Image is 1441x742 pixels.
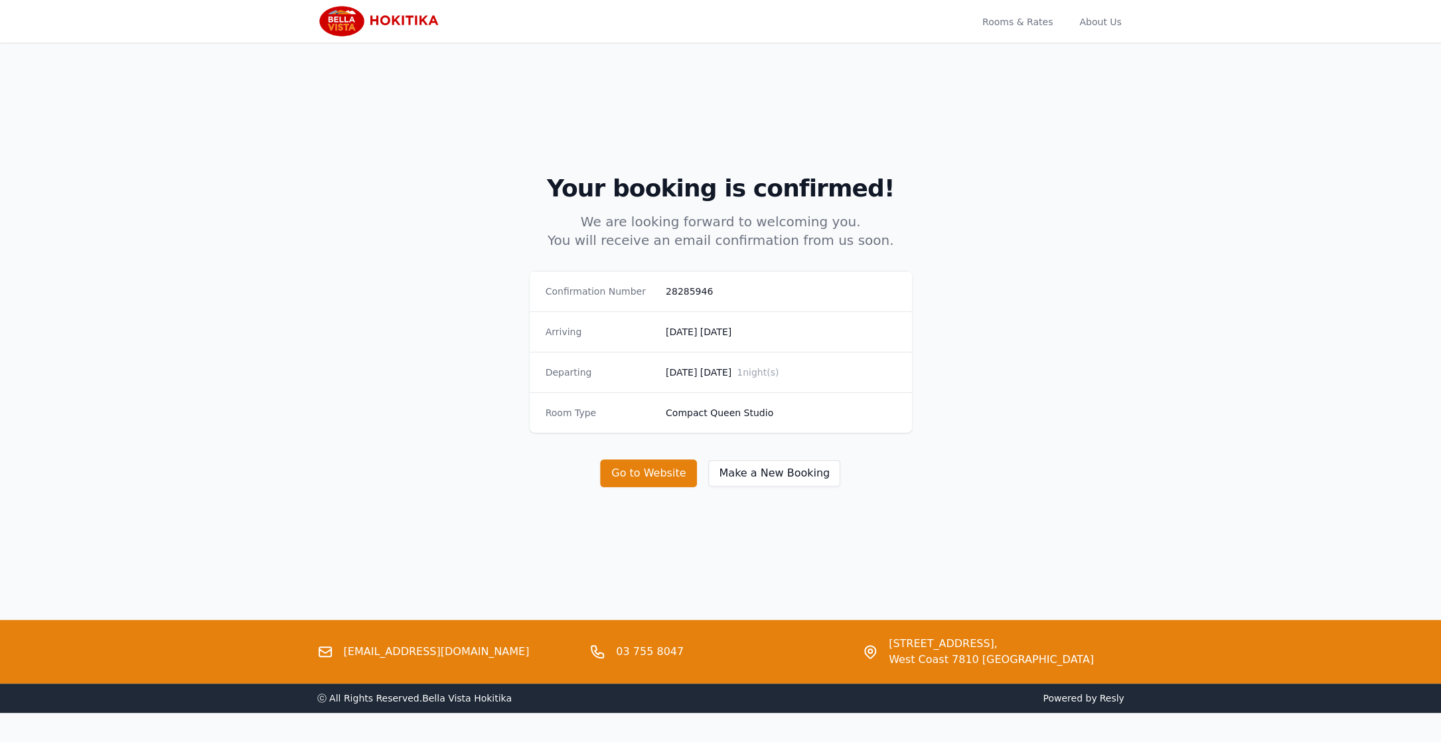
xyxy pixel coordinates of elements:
button: Make a New Booking [708,459,841,487]
dd: [DATE] [DATE] [666,366,896,379]
span: West Coast 7810 [GEOGRAPHIC_DATA] [889,652,1094,668]
span: ⓒ All Rights Reserved. Bella Vista Hokitika [317,693,512,704]
a: 03 755 8047 [616,644,684,660]
dt: Arriving [546,325,655,338]
h2: Your booking is confirmed! [331,175,1111,202]
dd: Compact Queen Studio [666,406,896,419]
span: [STREET_ADDRESS], [889,636,1094,652]
span: 1 night(s) [737,367,779,378]
dt: Confirmation Number [546,285,655,298]
a: Resly [1099,693,1124,704]
button: Go to Website [600,459,697,487]
span: Powered by [726,692,1124,705]
dt: Room Type [546,406,655,419]
a: Go to Website [600,467,708,479]
a: [EMAIL_ADDRESS][DOMAIN_NAME] [344,644,530,660]
p: We are looking forward to welcoming you. You will receive an email confirmation from us soon. [466,212,976,250]
dt: Departing [546,366,655,379]
dd: 28285946 [666,285,896,298]
dd: [DATE] [DATE] [666,325,896,338]
img: Bella Vista Hokitika [317,5,445,37]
